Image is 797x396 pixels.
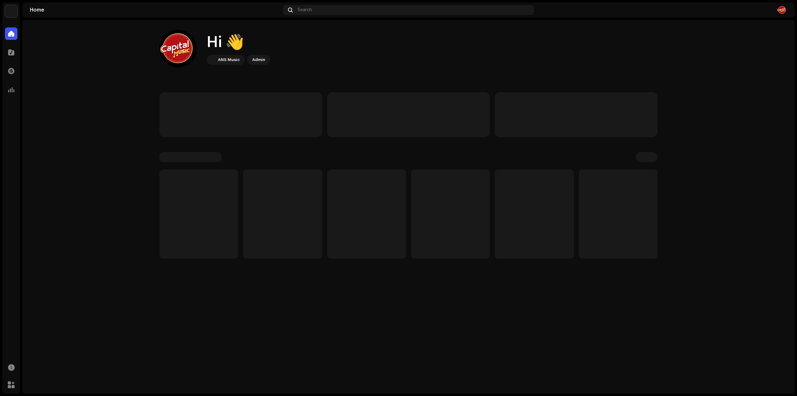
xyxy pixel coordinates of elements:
div: Admin [252,56,265,64]
div: Home [30,7,281,12]
img: df4e1cae-1f01-4b97-b5af-140cd919e1f1 [159,30,197,67]
div: ANS Music [218,56,240,64]
img: df4e1cae-1f01-4b97-b5af-140cd919e1f1 [777,5,787,15]
img: bb356b9b-6e90-403f-adc8-c282c7c2e227 [5,5,17,17]
img: bb356b9b-6e90-403f-adc8-c282c7c2e227 [208,56,215,64]
div: Hi 👋 [207,32,270,52]
span: Search [298,7,312,12]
